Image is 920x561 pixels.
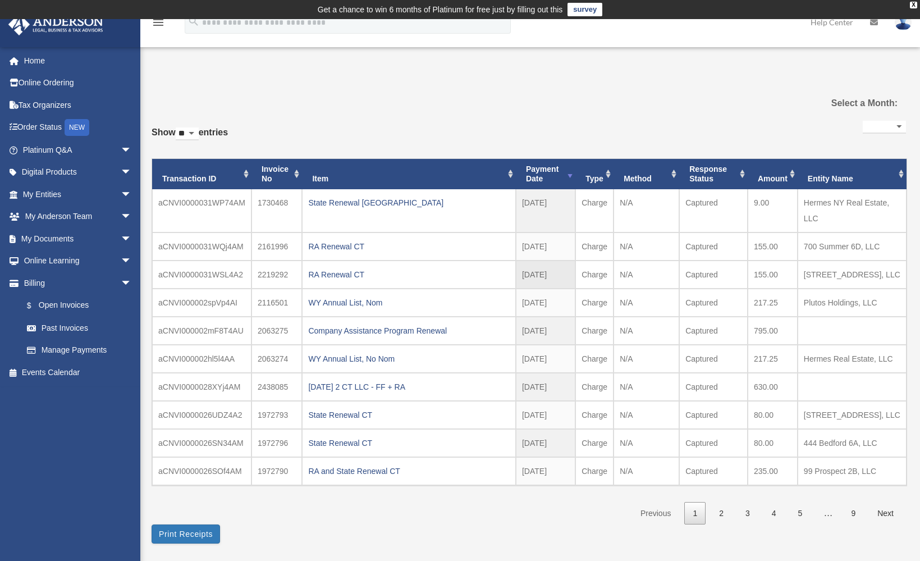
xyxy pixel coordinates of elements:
[8,250,149,272] a: Online Learningarrow_drop_down
[152,457,251,485] td: aCNVI0000026SOf4AM
[798,189,907,232] td: Hermes NY Real Estate, LLC
[308,239,509,254] div: RA Renewal CT
[251,345,303,373] td: 2063274
[16,294,149,317] a: $Open Invoices
[614,261,679,289] td: N/A
[251,401,303,429] td: 1972793
[318,3,563,16] div: Get a chance to win 6 months of Platinum for free just by filling out this
[121,227,143,250] span: arrow_drop_down
[843,502,864,525] a: 9
[308,463,509,479] div: RA and State Renewal CT
[308,435,509,451] div: State Renewal CT
[251,232,303,261] td: 2161996
[679,159,748,189] th: Response Status: activate to sort column ascending
[308,351,509,367] div: WY Annual List, No Nom
[152,125,228,152] label: Show entries
[895,14,912,30] img: User Pic
[614,289,679,317] td: N/A
[8,227,149,250] a: My Documentsarrow_drop_down
[575,345,614,373] td: Charge
[679,373,748,401] td: Captured
[798,289,907,317] td: Plutos Holdings, LLC
[789,95,898,111] label: Select a Month:
[679,289,748,317] td: Captured
[251,457,303,485] td: 1972790
[8,116,149,139] a: Order StatusNEW
[614,457,679,485] td: N/A
[251,317,303,345] td: 2063275
[748,429,798,457] td: 80.00
[679,189,748,232] td: Captured
[567,3,602,16] a: survey
[910,2,917,8] div: close
[575,232,614,261] td: Charge
[308,379,509,395] div: [DATE] 2 CT LLC - FF + RA
[152,401,251,429] td: aCNVI0000026UDZ4A2
[308,323,509,339] div: Company Assistance Program Renewal
[516,232,575,261] td: [DATE]
[516,261,575,289] td: [DATE]
[121,250,143,273] span: arrow_drop_down
[575,429,614,457] td: Charge
[16,317,143,339] a: Past Invoices
[152,159,251,189] th: Transaction ID: activate to sort column ascending
[798,345,907,373] td: Hermes Real Estate, LLC
[121,272,143,295] span: arrow_drop_down
[798,232,907,261] td: 700 Summer 6D, LLC
[8,49,149,72] a: Home
[65,119,89,136] div: NEW
[308,195,509,211] div: State Renewal [GEOGRAPHIC_DATA]
[251,261,303,289] td: 2219292
[121,206,143,229] span: arrow_drop_down
[251,429,303,457] td: 1972796
[790,502,811,525] a: 5
[152,345,251,373] td: aCNVI000002hl5l4AA
[302,159,515,189] th: Item: activate to sort column ascending
[748,401,798,429] td: 80.00
[8,94,149,116] a: Tax Organizers
[308,407,509,423] div: State Renewal CT
[251,373,303,401] td: 2438085
[575,261,614,289] td: Charge
[33,299,39,313] span: $
[614,189,679,232] td: N/A
[614,429,679,457] td: N/A
[5,13,107,35] img: Anderson Advisors Platinum Portal
[748,345,798,373] td: 217.25
[516,429,575,457] td: [DATE]
[679,401,748,429] td: Captured
[748,289,798,317] td: 217.25
[575,317,614,345] td: Charge
[516,373,575,401] td: [DATE]
[737,502,758,525] a: 3
[152,373,251,401] td: aCNVI0000028XYj4AM
[614,373,679,401] td: N/A
[763,502,785,525] a: 4
[575,189,614,232] td: Charge
[798,401,907,429] td: [STREET_ADDRESS], LLC
[614,232,679,261] td: N/A
[684,502,706,525] a: 1
[152,429,251,457] td: aCNVI0000026SN34AM
[8,361,149,384] a: Events Calendar
[16,339,149,362] a: Manage Payments
[679,345,748,373] td: Captured
[152,189,251,232] td: aCNVI0000031WP74AM
[152,232,251,261] td: aCNVI0000031WQj4AM
[614,401,679,429] td: N/A
[798,261,907,289] td: [STREET_ADDRESS], LLC
[516,159,575,189] th: Payment Date: activate to sort column ascending
[798,457,907,485] td: 99 Prospect 2B, LLC
[748,159,798,189] th: Amount: activate to sort column ascending
[8,161,149,184] a: Digital Productsarrow_drop_down
[575,373,614,401] td: Charge
[8,72,149,94] a: Online Ordering
[614,317,679,345] td: N/A
[152,289,251,317] td: aCNVI000002spVp4AI
[516,189,575,232] td: [DATE]
[575,289,614,317] td: Charge
[798,159,907,189] th: Entity Name: activate to sort column ascending
[516,317,575,345] td: [DATE]
[748,232,798,261] td: 155.00
[8,139,149,161] a: Platinum Q&Aarrow_drop_down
